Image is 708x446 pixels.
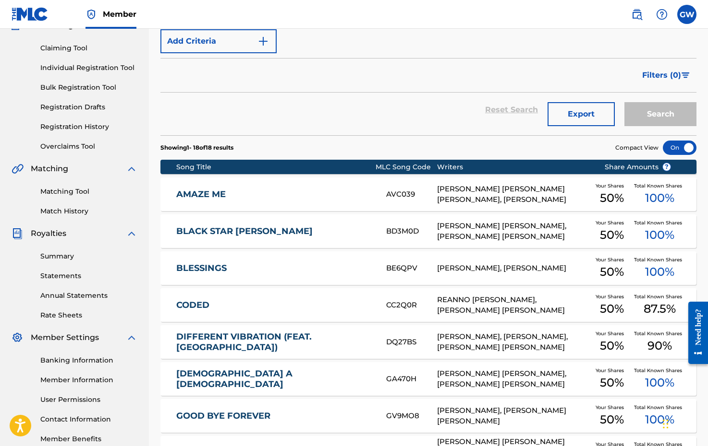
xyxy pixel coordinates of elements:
span: 100 % [645,226,674,244]
img: help [656,9,668,20]
a: Individual Registration Tool [40,63,137,73]
a: GOOD BYE FOREVER [176,411,373,422]
a: Public Search [627,5,647,24]
span: Your Shares [596,404,628,411]
div: REANNO [PERSON_NAME], [PERSON_NAME] [PERSON_NAME] [437,294,590,316]
span: ? [663,163,671,171]
span: Total Known Shares [634,182,686,189]
img: expand [126,228,137,239]
a: User Permissions [40,395,137,405]
a: DIFFERENT VIBRATION (FEAT. [GEOGRAPHIC_DATA]) [176,331,373,353]
div: Help [652,5,671,24]
span: 50 % [600,226,624,244]
span: Total Known Shares [634,256,686,263]
span: Your Shares [596,256,628,263]
span: 50 % [600,337,624,354]
div: [PERSON_NAME] [PERSON_NAME], [PERSON_NAME] [PERSON_NAME] [437,368,590,390]
img: MLC Logo [12,7,49,21]
iframe: Resource Center [681,293,708,373]
iframe: Chat Widget [660,400,708,446]
div: BE6QPV [386,263,437,274]
button: Filters (0) [636,63,696,87]
div: [PERSON_NAME], [PERSON_NAME], [PERSON_NAME] [PERSON_NAME] [437,331,590,353]
span: 50 % [600,300,624,317]
span: 50 % [600,189,624,207]
img: Royalties [12,228,23,239]
span: 100 % [645,189,674,207]
img: Member Settings [12,332,23,343]
span: Your Shares [596,182,628,189]
div: Writers [437,162,590,172]
span: 50 % [600,374,624,391]
a: Statements [40,271,137,281]
span: 100 % [645,263,674,281]
p: Showing 1 - 18 of 18 results [160,143,233,152]
span: 100 % [645,411,674,428]
img: expand [126,163,137,175]
a: [DEMOGRAPHIC_DATA] A [DEMOGRAPHIC_DATA] [176,368,373,390]
span: Share Amounts [605,162,671,172]
span: 87.5 % [644,300,676,317]
a: Member Information [40,375,137,385]
div: Song Title [176,162,376,172]
span: Member [103,9,136,20]
a: Registration History [40,122,137,132]
img: Top Rightsholder [85,9,97,20]
a: Summary [40,251,137,261]
span: 50 % [600,411,624,428]
span: Your Shares [596,219,628,226]
img: search [631,9,643,20]
a: Bulk Registration Tool [40,82,137,93]
span: Total Known Shares [634,219,686,226]
a: Overclaims Tool [40,141,137,152]
span: Matching [31,163,68,175]
div: [PERSON_NAME] [PERSON_NAME] [PERSON_NAME], [PERSON_NAME] [437,184,590,205]
button: Export [548,102,615,126]
span: Royalties [31,228,66,239]
a: BLESSINGS [176,263,373,274]
a: Banking Information [40,355,137,365]
span: Member Settings [31,332,99,343]
img: Matching [12,163,24,175]
img: filter [682,72,690,78]
button: Add Criteria [160,29,277,53]
span: Total Known Shares [634,293,686,300]
div: GA470H [386,374,437,385]
a: Member Benefits [40,434,137,444]
span: Your Shares [596,330,628,337]
div: [PERSON_NAME] [PERSON_NAME], [PERSON_NAME] [PERSON_NAME] [437,221,590,242]
div: MLC Song Code [376,162,437,172]
span: Filters ( 0 ) [642,70,681,81]
div: Drag [663,410,669,438]
div: CC2Q0R [386,300,437,311]
div: [PERSON_NAME], [PERSON_NAME] [PERSON_NAME] [437,405,590,427]
img: expand [126,332,137,343]
div: User Menu [677,5,696,24]
span: 90 % [647,337,672,354]
a: Annual Statements [40,291,137,301]
img: 9d2ae6d4665cec9f34b9.svg [257,35,269,47]
span: 100 % [645,374,674,391]
div: [PERSON_NAME], [PERSON_NAME] [437,263,590,274]
span: Your Shares [596,293,628,300]
a: Registration Drafts [40,102,137,112]
div: BD3M0D [386,226,437,237]
a: Rate Sheets [40,310,137,320]
a: Contact Information [40,414,137,424]
a: BLACK STAR [PERSON_NAME] [176,226,373,237]
div: DQ27BS [386,337,437,348]
span: Total Known Shares [634,367,686,374]
div: AVC039 [386,189,437,200]
span: Your Shares [596,367,628,374]
a: Claiming Tool [40,43,137,53]
a: CODED [176,300,373,311]
span: Total Known Shares [634,404,686,411]
a: AMAZE ME [176,189,373,200]
a: Matching Tool [40,187,137,197]
div: GV9MO8 [386,411,437,422]
a: Match History [40,206,137,216]
span: Compact View [615,143,659,152]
